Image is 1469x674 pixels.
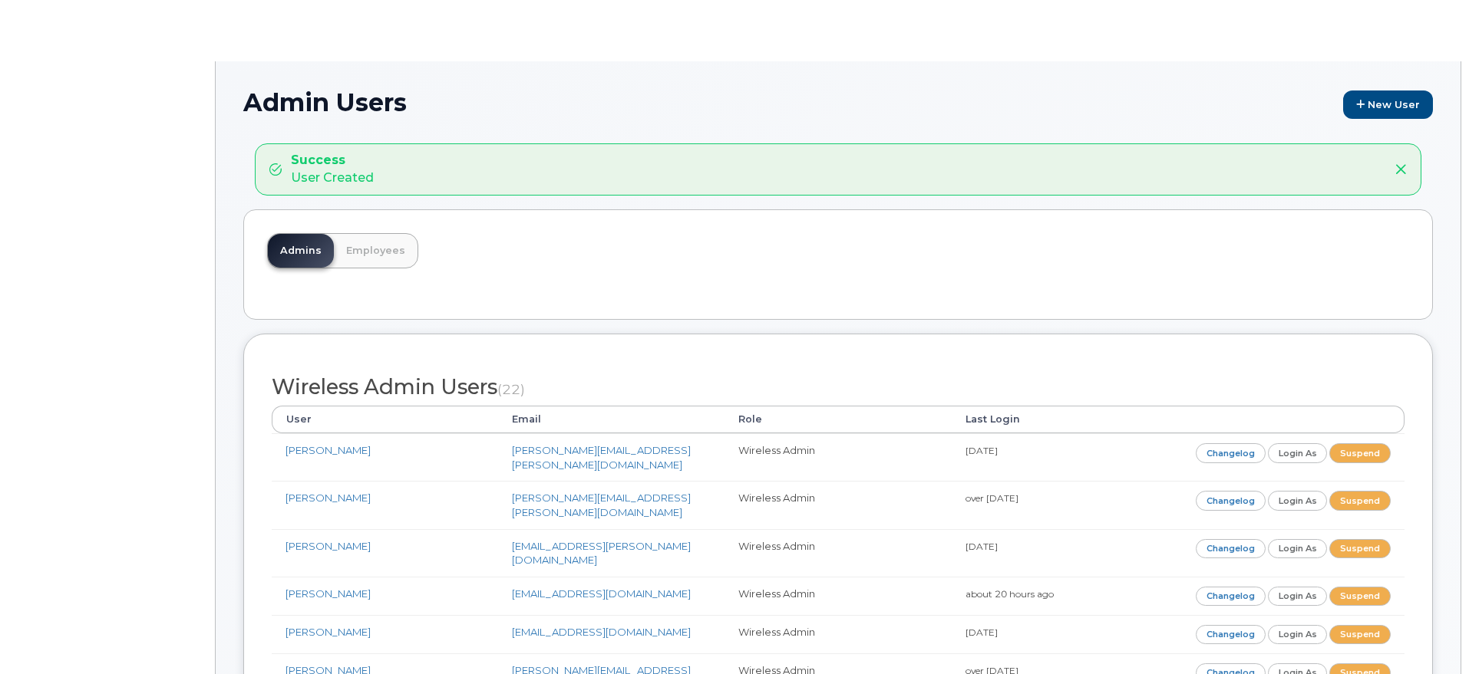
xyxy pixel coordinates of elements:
[966,541,998,552] small: [DATE]
[1329,491,1391,510] a: Suspend
[1268,587,1328,606] a: Login as
[243,89,1433,119] h1: Admin Users
[291,152,374,187] div: User Created
[286,444,371,456] a: [PERSON_NAME]
[725,406,951,433] th: Role
[286,540,371,552] a: [PERSON_NAME]
[1196,491,1266,510] a: Changelog
[512,444,691,471] a: [PERSON_NAME][EMAIL_ADDRESS][PERSON_NAME][DOMAIN_NAME]
[966,492,1018,504] small: over [DATE]
[1329,587,1391,606] a: Suspend
[725,481,951,528] td: Wireless Admin
[725,577,951,615] td: Wireless Admin
[498,406,725,433] th: Email
[1196,443,1266,462] a: Changelog
[268,234,334,268] a: Admins
[1268,625,1328,644] a: Login as
[272,406,498,433] th: User
[1196,625,1266,644] a: Changelog
[497,381,525,397] small: (22)
[1329,625,1391,644] a: Suspend
[966,445,998,456] small: [DATE]
[512,626,691,638] a: [EMAIL_ADDRESS][DOMAIN_NAME]
[1268,539,1328,558] a: Login as
[1268,491,1328,510] a: Login as
[1196,587,1266,606] a: Changelog
[1329,539,1391,558] a: Suspend
[286,587,371,600] a: [PERSON_NAME]
[1196,539,1266,558] a: Changelog
[725,433,951,481] td: Wireless Admin
[966,626,998,638] small: [DATE]
[1343,90,1433,119] a: New User
[966,588,1054,600] small: about 20 hours ago
[512,587,691,600] a: [EMAIL_ADDRESS][DOMAIN_NAME]
[286,626,371,638] a: [PERSON_NAME]
[512,492,691,518] a: [PERSON_NAME][EMAIL_ADDRESS][PERSON_NAME][DOMAIN_NAME]
[952,406,1178,433] th: Last Login
[1268,443,1328,462] a: Login as
[725,615,951,653] td: Wireless Admin
[291,152,374,169] strong: Success
[725,529,951,577] td: Wireless Admin
[286,492,371,504] a: [PERSON_NAME]
[272,376,1405,399] h2: Wireless Admin Users
[334,234,418,268] a: Employees
[1329,443,1391,462] a: Suspend
[512,540,691,567] a: [EMAIL_ADDRESS][PERSON_NAME][DOMAIN_NAME]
